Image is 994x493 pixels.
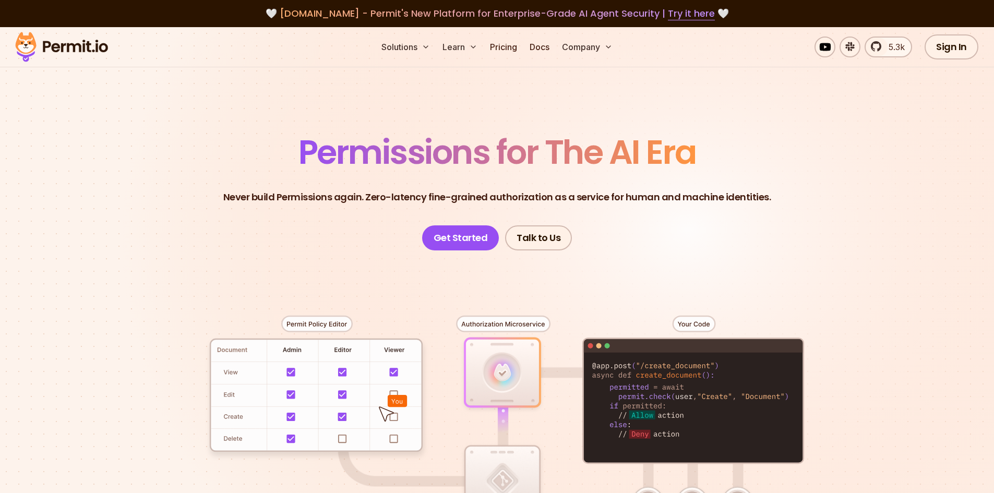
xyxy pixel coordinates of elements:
p: Never build Permissions again. Zero-latency fine-grained authorization as a service for human and... [223,190,771,205]
span: Permissions for The AI Era [298,129,696,175]
a: Sign In [925,34,978,59]
span: [DOMAIN_NAME] - Permit's New Platform for Enterprise-Grade AI Agent Security | [280,7,715,20]
a: Pricing [486,37,521,57]
button: Company [558,37,617,57]
img: Permit logo [10,29,113,65]
div: 🤍 🤍 [25,6,969,21]
button: Solutions [377,37,434,57]
a: Try it here [668,7,715,20]
a: Get Started [422,225,499,250]
a: 5.3k [865,37,912,57]
a: Talk to Us [505,225,572,250]
span: 5.3k [882,41,905,53]
button: Learn [438,37,482,57]
a: Docs [525,37,554,57]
